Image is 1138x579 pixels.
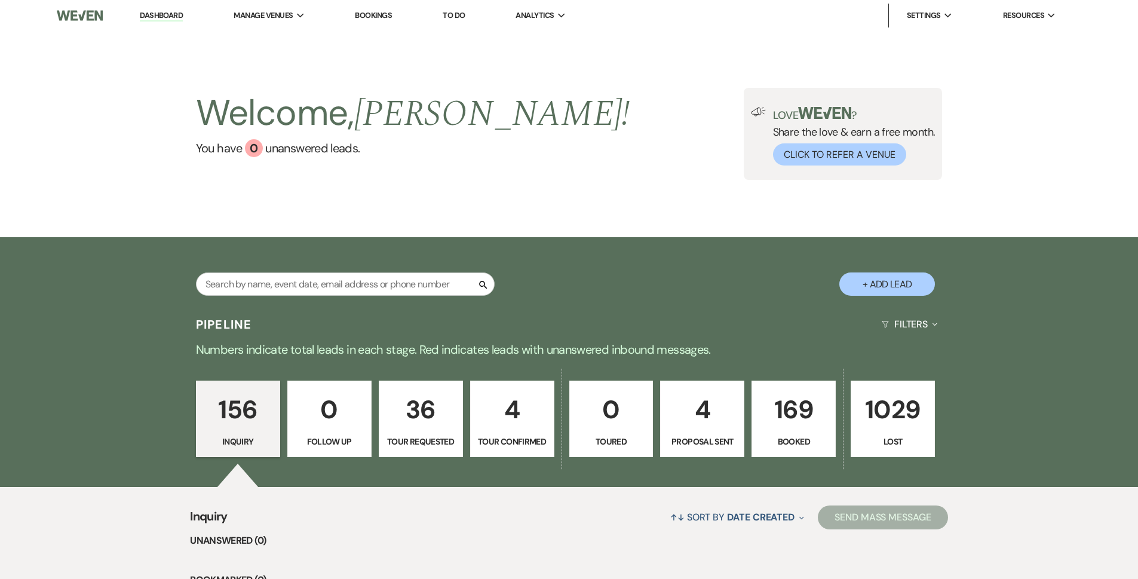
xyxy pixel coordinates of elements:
img: weven-logo-green.svg [798,107,851,119]
div: Share the love & earn a free month. [766,107,935,166]
input: Search by name, event date, email address or phone number [196,272,495,296]
p: 0 [577,390,646,430]
p: Toured [577,435,646,448]
a: 1029Lost [851,381,935,457]
span: [PERSON_NAME] ! [354,87,630,142]
p: Love ? [773,107,935,121]
span: Settings [907,10,941,22]
button: Send Mass Message [818,506,948,529]
a: To Do [443,10,465,20]
span: Resources [1003,10,1044,22]
p: Tour Requested [387,435,455,448]
a: 0Toured [569,381,654,457]
a: 156Inquiry [196,381,280,457]
span: Analytics [516,10,554,22]
h3: Pipeline [196,316,252,333]
span: Manage Venues [234,10,293,22]
p: Inquiry [204,435,272,448]
p: 156 [204,390,272,430]
span: ↑↓ [670,511,685,523]
button: Click to Refer a Venue [773,143,906,166]
p: Numbers indicate total leads in each stage. Red indicates leads with unanswered inbound messages. [139,340,999,359]
a: 169Booked [751,381,836,457]
p: 4 [478,390,547,430]
li: Unanswered (0) [190,533,948,549]
img: Weven Logo [57,3,102,28]
p: Proposal Sent [668,435,737,448]
a: You have 0 unanswered leads. [196,139,630,157]
h2: Welcome, [196,88,630,139]
a: 36Tour Requested [379,381,463,457]
p: Tour Confirmed [478,435,547,448]
a: Bookings [355,10,392,20]
p: Lost [858,435,927,448]
span: Inquiry [190,507,228,533]
span: Date Created [727,511,795,523]
a: 4Tour Confirmed [470,381,554,457]
a: Dashboard [140,10,183,22]
p: 36 [387,390,455,430]
a: 0Follow Up [287,381,372,457]
p: Follow Up [295,435,364,448]
button: Filters [877,308,942,340]
p: 169 [759,390,828,430]
a: 4Proposal Sent [660,381,744,457]
button: + Add Lead [839,272,935,296]
p: 4 [668,390,737,430]
p: 1029 [858,390,927,430]
button: Sort By Date Created [665,501,809,533]
p: 0 [295,390,364,430]
p: Booked [759,435,828,448]
img: loud-speaker-illustration.svg [751,107,766,117]
div: 0 [245,139,263,157]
